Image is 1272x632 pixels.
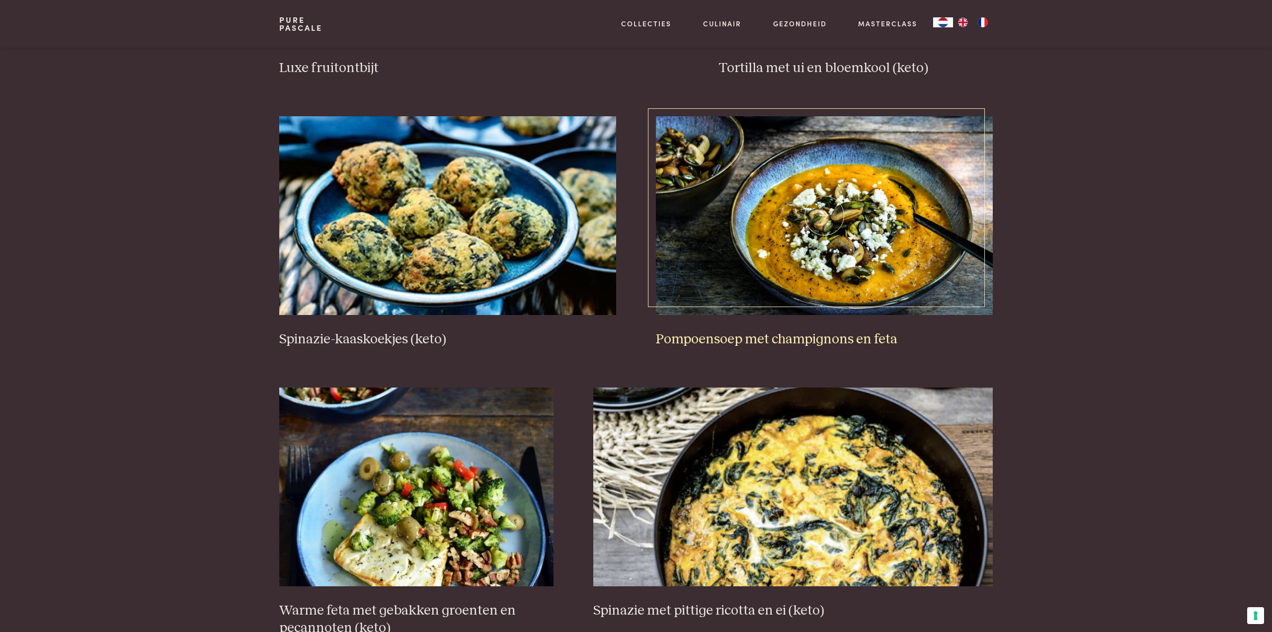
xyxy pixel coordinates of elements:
img: Spinazie met pittige ricotta en ei (keto) [593,388,993,586]
a: Spinazie met pittige ricotta en ei (keto) Spinazie met pittige ricotta en ei (keto) [593,388,993,619]
h3: Luxe fruitontbijt [279,60,679,77]
h3: Pompoensoep met champignons en feta [656,331,993,348]
h3: Spinazie met pittige ricotta en ei (keto) [593,602,993,620]
button: Uw voorkeuren voor toestemming voor trackingtechnologieën [1247,607,1264,624]
a: FR [973,17,993,27]
a: Culinair [703,18,741,29]
h3: Spinazie-kaaskoekjes (keto) [279,331,616,348]
a: EN [953,17,973,27]
a: Spinazie-kaaskoekjes (keto) Spinazie-kaaskoekjes (keto) [279,116,616,348]
div: Language [933,17,953,27]
a: Pompoensoep met champignons en feta Pompoensoep met champignons en feta [656,116,993,348]
img: Warme feta met gebakken groenten en pecannoten (keto) [279,388,554,586]
a: NL [933,17,953,27]
img: Pompoensoep met champignons en feta [656,116,993,315]
a: Gezondheid [773,18,827,29]
h3: Tortilla met ui en bloemkool (keto) [718,60,993,77]
a: Collecties [621,18,671,29]
ul: Language list [953,17,993,27]
img: Spinazie-kaaskoekjes (keto) [279,116,616,315]
a: Masterclass [858,18,917,29]
a: PurePascale [279,16,322,32]
aside: Language selected: Nederlands [933,17,993,27]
